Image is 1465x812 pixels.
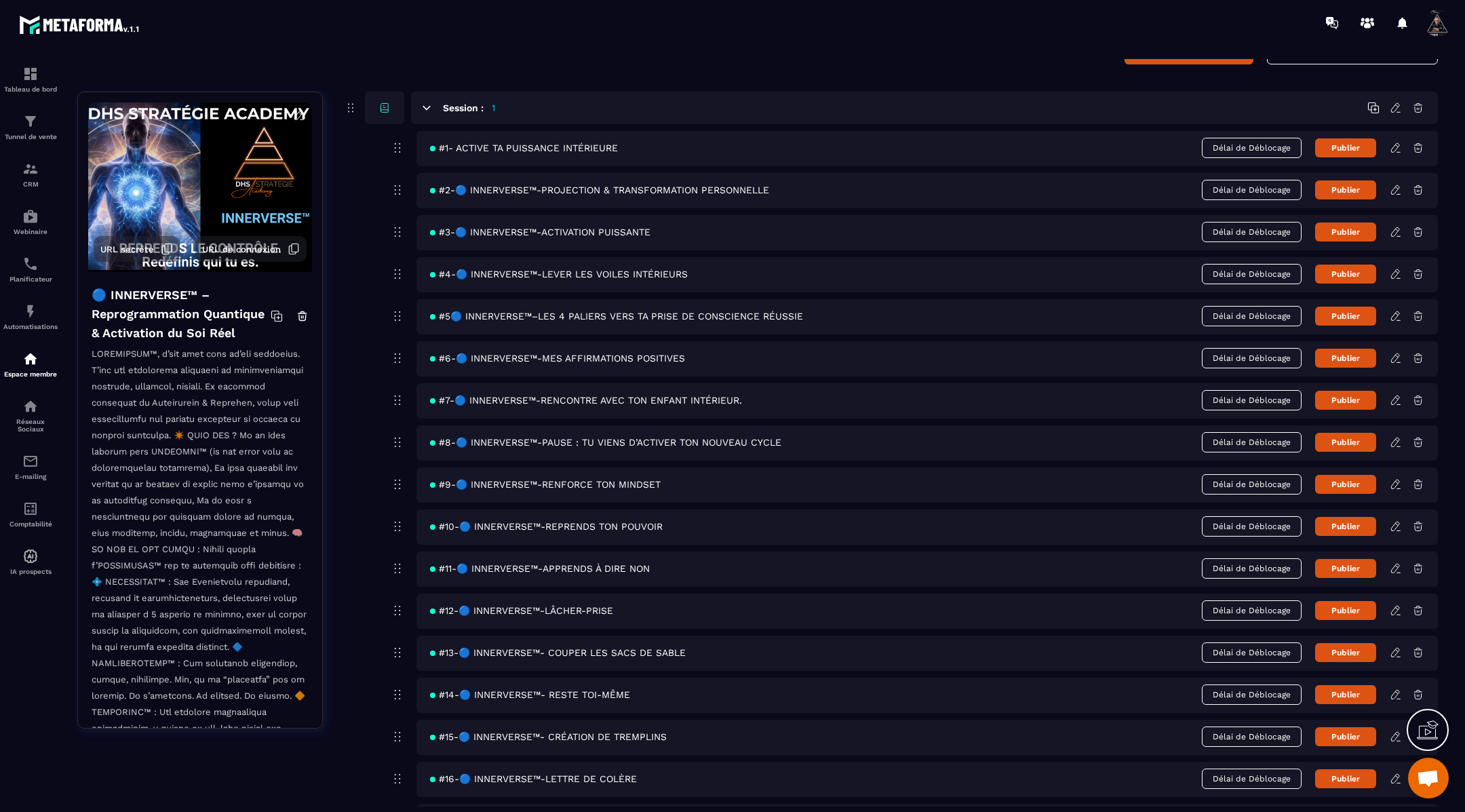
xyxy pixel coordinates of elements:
span: Délai de Déblocage [1202,516,1302,537]
span: Délai de Déblocage [1202,600,1302,621]
img: formation [22,161,39,177]
button: Publier [1315,433,1376,452]
span: #2-🔵 INNERVERSE™-PROJECTION & TRANSFORMATION PERSONNELLE [430,185,769,195]
img: accountant [22,501,39,517]
img: logo [19,12,141,37]
h6: Session : [443,102,484,113]
span: Délai de Déblocage [1202,180,1302,200]
a: formationformationCRM [3,151,58,198]
span: URL secrète [100,244,154,254]
img: formation [22,66,39,82]
p: Comptabilité [3,520,58,528]
span: #11-🔵 INNERVERSE™-APPRENDS À DIRE NON [430,563,650,574]
span: #10-🔵 INNERVERSE™-REPRENDS TON POUVOIR [430,521,663,532]
span: Délai de Déblocage [1202,306,1302,326]
button: URL secrète [94,236,180,262]
a: automationsautomationsWebinaire [3,198,58,246]
span: #6-🔵 INNERVERSE™-MES AFFIRMATIONS POSITIVES [430,353,685,364]
button: Publier [1315,643,1376,662]
span: #13-🔵 INNERVERSE™- COUPER LES SACS DE SABLE [430,647,686,658]
img: formation [22,113,39,130]
button: Publier [1315,727,1376,746]
button: Publier [1315,223,1376,241]
p: Automatisations [3,323,58,330]
span: #4-🔵 INNERVERSE™-LEVER LES VOILES INTÉRIEURS [430,269,688,279]
a: emailemailE-mailing [3,443,58,490]
p: CRM [3,180,58,188]
button: Publier [1315,138,1376,157]
button: Publier [1315,601,1376,620]
img: automations [22,208,39,225]
span: #1- ACTIVE TA PUISSANCE INTÉRIEURE [430,142,618,153]
p: Espace membre [3,370,58,378]
span: #3-🔵 INNERVERSE™-ACTIVATION PUISSANTE [430,227,650,237]
span: Délai de Déblocage [1202,769,1302,789]
button: Publier [1315,559,1376,578]
span: #8-🔵 INNERVERSE™-PAUSE : TU VIENS D’ACTIVER TON NOUVEAU CYCLE [430,437,781,448]
a: accountantaccountantComptabilité [3,490,58,538]
a: formationformationTunnel de vente [3,103,58,151]
span: #7-🔵 INNERVERSE™-RENCONTRE AVEC TON ENFANT INTÉRIEUR. [430,395,742,406]
h4: 🔵 INNERVERSE™ – Reprogrammation Quantique & Activation du Soi Réel [92,286,271,343]
span: Délai de Déblocage [1202,474,1302,495]
button: Publier [1315,180,1376,199]
img: automations [22,303,39,320]
button: Publier [1315,391,1376,410]
span: Délai de Déblocage [1202,727,1302,747]
img: email [22,453,39,469]
a: automationsautomationsEspace membre [3,341,58,388]
span: Délai de Déblocage [1202,264,1302,284]
img: social-network [22,398,39,414]
button: Publier [1315,517,1376,536]
button: Publier [1315,349,1376,368]
a: formationformationTableau de bord [3,56,58,103]
span: Délai de Déblocage [1202,222,1302,242]
button: URL de connexion [195,236,307,262]
span: Délai de Déblocage [1202,684,1302,705]
button: Publier [1315,685,1376,704]
a: social-networksocial-networkRéseaux Sociaux [3,388,58,443]
button: Publier [1315,307,1376,326]
button: Publier [1315,265,1376,284]
a: Ouvrir le chat [1408,758,1449,798]
a: schedulerschedulerPlanificateur [3,246,58,293]
img: automations [22,548,39,564]
button: Publier [1315,475,1376,494]
span: Délai de Déblocage [1202,348,1302,368]
span: #14-🔵 INNERVERSE™- RESTE TOI-MÊME [430,689,630,700]
span: Délai de Déblocage [1202,390,1302,410]
a: automationsautomationsAutomatisations [3,293,58,341]
span: Délai de Déblocage [1202,432,1302,452]
p: E-mailing [3,473,58,480]
span: Délai de Déblocage [1202,558,1302,579]
h5: 1 [492,101,495,115]
span: #16-🔵 INNERVERSE™-LETTRE DE COLÈRE [430,773,637,784]
img: scheduler [22,256,39,272]
button: Publier [1315,769,1376,788]
p: Tableau de bord [3,85,58,93]
p: Tunnel de vente [3,133,58,140]
span: #12-🔵 INNERVERSE™-LÂCHER-PRISE [430,605,613,616]
p: Webinaire [3,228,58,235]
span: #5🔵 INNERVERSE™–LES 4 PALIERS VERS TA PRISE DE CONSCIENCE RÉUSSIE [430,311,803,322]
p: Planificateur [3,275,58,283]
span: Délai de Déblocage [1202,138,1302,158]
span: URL de connexion [202,244,281,254]
img: automations [22,351,39,367]
span: #15-🔵 INNERVERSE™- CRÉATION DE TREMPLINS [430,731,667,742]
p: Réseaux Sociaux [3,418,58,433]
span: Délai de Déblocage [1202,642,1302,663]
span: #9-🔵 INNERVERSE™-RENFORCE TON MINDSET [430,479,661,490]
img: background [88,102,312,272]
p: IA prospects [3,568,58,575]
